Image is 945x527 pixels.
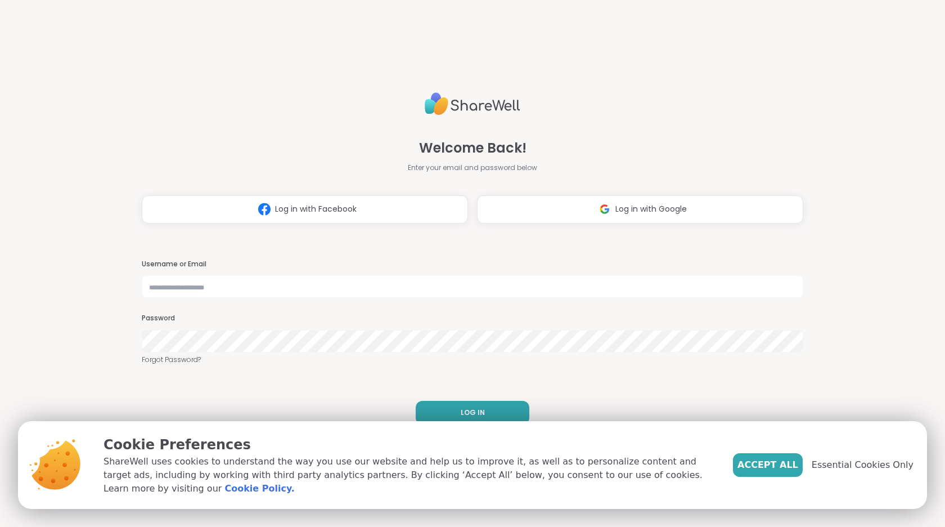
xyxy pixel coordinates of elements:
p: Cookie Preferences [103,435,715,455]
span: Accept All [737,458,798,472]
button: Log in with Google [477,195,803,224]
button: Log in with Facebook [142,195,468,224]
span: LOG IN [461,408,485,418]
a: Forgot Password? [142,355,803,365]
button: Accept All [733,453,803,477]
span: Welcome Back! [419,138,526,158]
h3: Password [142,314,803,323]
img: ShareWell Logo [425,88,520,120]
span: Log in with Facebook [275,203,357,215]
a: Cookie Policy. [224,482,294,495]
span: Essential Cookies Only [812,458,913,472]
p: ShareWell uses cookies to understand the way you use our website and help us to improve it, as we... [103,455,715,495]
span: Enter your email and password below [408,163,537,173]
img: ShareWell Logomark [254,199,275,220]
span: Log in with Google [615,203,687,215]
img: ShareWell Logomark [594,199,615,220]
button: LOG IN [416,401,529,425]
h3: Username or Email [142,260,803,269]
